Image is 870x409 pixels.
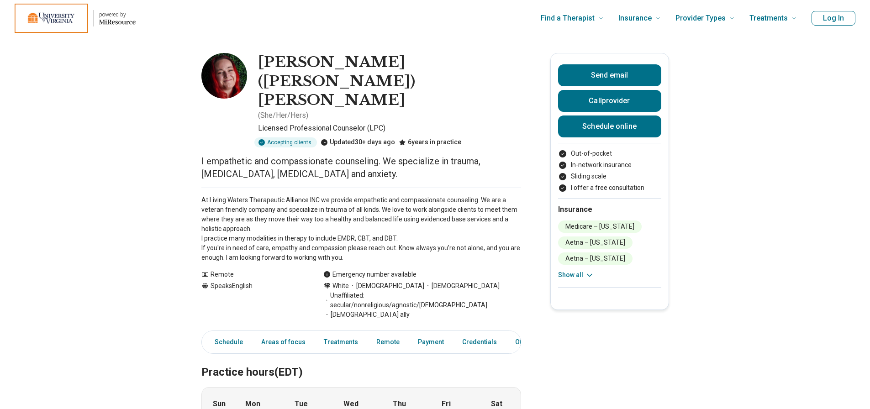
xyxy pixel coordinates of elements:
div: Remote [201,270,305,279]
span: Find a Therapist [541,12,595,25]
a: Home page [15,4,136,33]
p: Licensed Professional Counselor (LPC) [258,123,521,134]
span: Provider Types [675,12,726,25]
span: White [332,281,349,291]
div: Accepting clients [254,137,317,147]
span: Unaffiliated: secular/nonreligious/agnostic/[DEMOGRAPHIC_DATA] [323,291,521,310]
div: Emergency number available [323,270,417,279]
p: powered by [99,11,136,18]
img: Charlena Correll, Licensed Professional Counselor (LPC) [201,53,247,99]
li: I offer a free consultation [558,183,661,193]
a: Areas of focus [256,333,311,351]
h1: [PERSON_NAME] ([PERSON_NAME]) [PERSON_NAME] [258,53,521,110]
li: In-network insurance [558,160,661,170]
a: Schedule online [558,115,661,137]
div: Updated 30+ days ago [321,137,395,147]
span: [DEMOGRAPHIC_DATA] [349,281,424,291]
p: I empathetic and compassionate counseling. We specialize in trauma, [MEDICAL_DATA], [MEDICAL_DATA... [201,155,521,180]
a: Schedule [204,333,248,351]
span: [DEMOGRAPHIC_DATA] [424,281,500,291]
p: ( She/Her/Hers ) [258,110,308,121]
li: Out-of-pocket [558,149,661,158]
button: Show all [558,270,594,280]
span: [DEMOGRAPHIC_DATA] ally [323,310,410,320]
button: Log In [812,11,855,26]
span: Treatments [749,12,788,25]
span: Insurance [618,12,652,25]
a: Remote [371,333,405,351]
li: Sliding scale [558,172,661,181]
button: Callprovider [558,90,661,112]
div: 6 years in practice [399,137,461,147]
a: Treatments [318,333,364,351]
li: Aetna – [US_STATE] [558,236,633,249]
div: Speaks English [201,281,305,320]
a: Credentials [457,333,502,351]
h2: Practice hours (EDT) [201,343,521,380]
button: Send email [558,64,661,86]
li: Aetna – [US_STATE] [558,252,633,265]
p: At Living Waters Therapeutic Alliance INC we provide empathetic and compassionate counseling. We ... [201,195,521,262]
li: Medicare – [US_STATE] [558,220,642,233]
ul: Payment options [558,149,661,193]
a: Other [510,333,543,351]
h2: Insurance [558,204,661,215]
a: Payment [412,333,449,351]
